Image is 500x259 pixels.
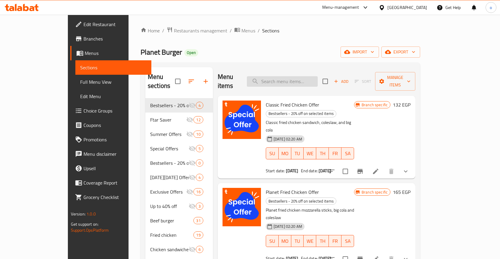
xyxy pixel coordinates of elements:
button: Add [332,77,351,86]
div: items [196,159,203,167]
svg: Show Choices [402,168,409,175]
span: Branches [83,35,147,42]
div: Beef burger [150,217,194,224]
span: Planet Burger [141,45,182,59]
div: Summer Offers10 [145,127,213,141]
span: [DATE] 02:20 AM [271,224,305,229]
div: items [193,188,203,195]
span: 5 [196,146,203,152]
button: SA [341,147,354,159]
div: Up to 40% off3 [145,199,213,213]
button: Add section [198,74,213,89]
span: Promotions [83,136,147,143]
span: 31 [194,218,203,224]
svg: Inactive section [189,102,196,109]
span: 12 [194,117,203,123]
button: MO [279,147,291,159]
span: 19 [194,232,203,238]
span: Version: [71,210,86,218]
button: show more [398,164,413,179]
div: Up to 40% off [150,203,189,210]
a: Edit menu item [372,168,379,175]
span: Branch specific [359,102,390,108]
h6: 165 EGP [393,188,411,196]
span: Classic Fried Chicken Offer [266,100,319,109]
button: delete [384,164,398,179]
div: Ftar Saver12 [145,113,213,127]
a: Coupons [70,118,151,132]
a: Choice Groups [70,104,151,118]
p: Classic fried chicken sandwich, coleslaw, and big cola [266,119,354,134]
span: Add [333,78,349,85]
span: Coverage Report [83,179,147,186]
span: Add item [332,77,351,86]
span: Menus [241,27,255,34]
span: [DATE][DATE] Offers [150,174,189,181]
a: Grocery Checklist [70,190,151,204]
div: Beef burger31 [145,213,213,228]
button: MO [279,235,291,247]
span: Sections [262,27,279,34]
div: Special Offers [150,145,189,152]
span: Edit Menu [80,93,147,100]
span: Manage items [380,74,411,89]
button: export [381,47,420,58]
div: Fried chicken [150,231,194,239]
a: Upsell [70,161,151,176]
span: 4 [196,175,203,180]
h2: Menu sections [148,72,175,90]
a: Sections [75,60,151,75]
button: TU [291,147,304,159]
svg: Inactive section [189,159,196,167]
div: items [196,203,203,210]
div: Bestsellers - 20% off on selected items [150,159,189,167]
a: Promotions [70,132,151,147]
svg: Inactive section [189,174,196,181]
span: [DATE] 02:20 AM [271,136,305,142]
button: WE [304,147,316,159]
a: Restaurants management [167,27,227,35]
a: Branches [70,32,151,46]
span: 0 [196,160,203,166]
a: Edit Menu [75,89,151,104]
div: Special Offers5 [145,141,213,156]
span: TH [319,149,326,158]
span: SU [268,237,276,245]
button: import [341,47,379,58]
span: TH [319,237,326,245]
div: items [193,217,203,224]
h6: 132 EGP [393,101,411,109]
span: Full Menu View [80,78,147,86]
div: Black Friday Offers [150,174,189,181]
span: Select all sections [171,75,184,88]
span: export [386,48,415,56]
button: SU [266,147,279,159]
button: TH [316,235,329,247]
span: Restaurants management [174,27,227,34]
div: [DATE][DATE] Offers4 [145,170,213,185]
span: Menu disclaimer [83,150,147,158]
span: SA [344,149,352,158]
svg: Inactive section [186,188,193,195]
span: MO [281,237,289,245]
div: items [196,145,203,152]
span: Ftar Saver [150,116,186,123]
div: items [196,102,203,109]
button: TH [316,147,329,159]
div: Bestsellers - 20% off on selected items [266,197,336,205]
div: items [196,246,203,253]
div: items [193,116,203,123]
span: End date: [301,167,318,175]
span: TU [294,237,302,245]
a: Menus [234,27,255,35]
div: Bestsellers - 20% off on selected items [266,110,336,117]
button: FR [329,147,341,159]
span: WE [306,237,314,245]
span: 4 [196,103,203,108]
li: / [258,27,260,34]
div: Bestsellers - 20% off on selected items [150,102,189,109]
li: / [230,27,232,34]
span: 3 [196,203,203,209]
span: 6 [196,247,203,252]
div: Exclusive Offers16 [145,185,213,199]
